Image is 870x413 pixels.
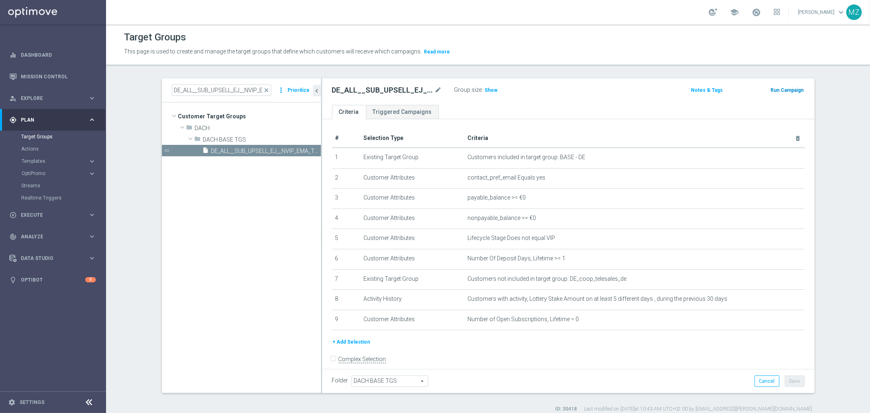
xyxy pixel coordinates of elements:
span: contact_pref_email Equals yes [467,174,545,181]
i: keyboard_arrow_right [88,116,96,124]
span: close [263,87,270,93]
button: gps_fixed Plan keyboard_arrow_right [9,117,96,123]
button: Notes & Tags [690,86,724,95]
i: folder [195,135,201,145]
button: play_circle_outline Execute keyboard_arrow_right [9,212,96,218]
i: keyboard_arrow_right [88,233,96,240]
i: keyboard_arrow_right [88,94,96,102]
div: MZ [846,4,862,20]
i: track_changes [9,233,17,240]
span: nonpayable_balance >= €0 [467,215,536,222]
button: Templates keyboard_arrow_right [21,158,96,164]
td: Customer Attributes [360,189,464,209]
div: Templates [21,155,105,167]
button: person_search Explore keyboard_arrow_right [9,95,96,102]
div: Data Studio [9,255,88,262]
div: Target Groups [21,131,105,143]
a: Realtime Triggers [21,195,85,201]
i: insert_drive_file [203,147,209,156]
span: Number of Open Subscriptions, Lifetime = 0 [467,316,579,323]
i: keyboard_arrow_right [88,211,96,219]
button: track_changes Analyze keyboard_arrow_right [9,233,96,240]
i: gps_fixed [9,116,17,124]
a: Actions [21,146,85,152]
input: Quick find group or folder [172,84,271,96]
span: Execute [21,213,88,218]
i: person_search [9,95,17,102]
button: Cancel [755,375,779,387]
label: Folder [332,377,348,384]
button: equalizer Dashboard [9,52,96,58]
span: Criteria [467,135,488,141]
td: 3 [332,189,361,209]
button: Save [785,375,805,387]
h2: DE_ALL__SUB_UPSELL_EJ__NVIP_EMA_T&T_LT [332,85,433,95]
td: Customer Attributes [360,249,464,269]
label: : [482,87,483,93]
th: # [332,129,361,148]
td: Customer Attributes [360,310,464,330]
div: OptiPromo keyboard_arrow_right [21,170,96,177]
span: Data Studio [21,256,88,261]
span: Plan [21,118,88,122]
td: Activity History [360,290,464,310]
div: OptiPromo [21,167,105,180]
span: Customers with activity, Lottery Stake Amount on at least 5 different days , during the previous ... [467,295,727,302]
label: Complex Selection [339,355,386,363]
td: 5 [332,229,361,249]
div: Data Studio keyboard_arrow_right [9,255,96,262]
a: Dashboard [21,44,96,66]
button: lightbulb Optibot 5 [9,277,96,283]
a: Mission Control [21,66,96,87]
i: settings [8,399,15,406]
span: Explore [21,96,88,101]
div: 5 [85,277,96,282]
td: 7 [332,269,361,290]
div: OptiPromo [22,171,88,176]
a: Streams [21,182,85,189]
span: Customers not included in target group: DE_coop_telesales_de [467,275,626,282]
span: keyboard_arrow_down [837,8,846,17]
i: delete_forever [795,135,801,142]
button: Prioritize [287,85,311,96]
div: Realtime Triggers [21,192,105,204]
span: DACH [195,125,321,132]
i: play_circle_outline [9,211,17,219]
button: Run Campaign [770,86,804,95]
span: DACH BASE TGS [203,136,321,143]
td: Existing Target Group [360,269,464,290]
i: keyboard_arrow_right [88,170,96,178]
div: Execute [9,211,88,219]
button: Read more [423,47,451,56]
label: ID: 30418 [556,406,577,413]
span: Analyze [21,234,88,239]
th: Selection Type [360,129,464,148]
span: Templates [22,159,80,164]
i: chevron_left [313,87,321,95]
div: Analyze [9,233,88,240]
span: Customers included in target group: BASE - DE [467,154,585,161]
h1: Target Groups [124,31,186,43]
i: keyboard_arrow_right [88,158,96,165]
td: Existing Target Group [360,148,464,168]
button: chevron_left [313,85,321,96]
td: 9 [332,310,361,330]
div: Actions [21,143,105,155]
button: Mission Control [9,73,96,80]
a: Settings [20,400,44,405]
span: school [730,8,739,17]
td: Customer Attributes [360,209,464,229]
span: payable_balance >= €0 [467,194,526,201]
td: 1 [332,148,361,168]
div: Streams [21,180,105,192]
div: Optibot [9,269,96,291]
td: 4 [332,209,361,229]
a: Target Groups [21,133,85,140]
a: Optibot [21,269,85,291]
